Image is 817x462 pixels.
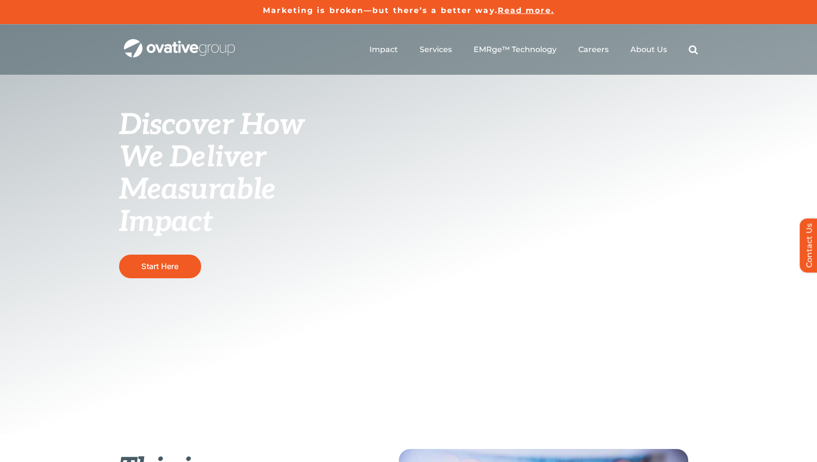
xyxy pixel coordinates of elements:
[369,45,398,54] a: Impact
[119,108,304,143] span: Discover How
[124,38,235,47] a: OG_Full_horizontal_WHT
[119,255,201,278] a: Start Here
[420,45,452,54] a: Services
[263,6,498,15] a: Marketing is broken—but there’s a better way.
[630,45,667,54] a: About Us
[141,261,178,271] span: Start Here
[689,45,698,54] a: Search
[498,6,554,15] a: Read more.
[578,45,609,54] a: Careers
[119,140,275,240] span: We Deliver Measurable Impact
[369,34,698,65] nav: Menu
[474,45,557,54] a: EMRge™ Technology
